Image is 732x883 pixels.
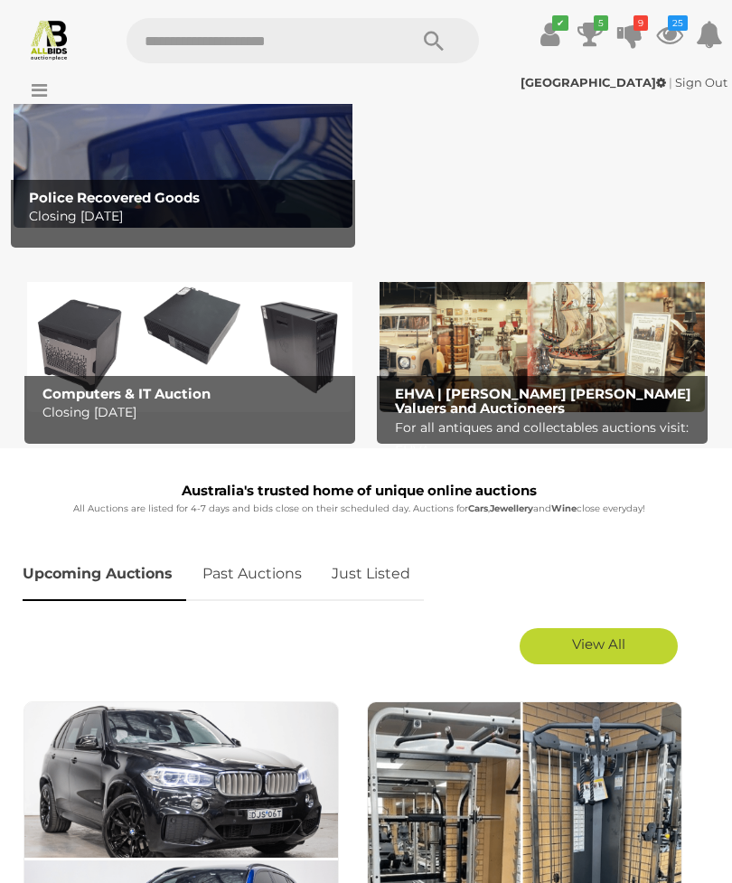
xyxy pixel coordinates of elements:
i: ✔ [552,15,568,31]
button: Search [389,18,479,63]
span: | [669,75,672,89]
b: Computers & IT Auction [42,385,211,402]
span: View All [572,635,625,653]
p: For all antiques and collectables auctions visit: EHVA [395,417,699,462]
a: 5 [577,18,604,51]
p: Closing [DATE] [42,401,347,424]
a: 9 [616,18,643,51]
p: Closing [DATE] [29,205,346,228]
strong: [GEOGRAPHIC_DATA] [521,75,666,89]
b: Police Recovered Goods [29,189,200,206]
a: Computers & IT Auction Computers & IT Auction Closing [DATE] [27,264,352,412]
img: EHVA | Evans Hastings Valuers and Auctioneers [380,264,705,412]
a: Just Listed [318,548,424,601]
a: View All [520,628,678,664]
a: EHVA | Evans Hastings Valuers and Auctioneers EHVA | [PERSON_NAME] [PERSON_NAME] Valuers and Auct... [380,264,705,412]
img: Allbids.com.au [28,18,70,61]
img: Computers & IT Auction [27,264,352,412]
strong: Cars [468,503,488,514]
p: All Auctions are listed for 4-7 days and bids close on their scheduled day. Auctions for , and cl... [23,501,696,517]
a: ✔ [537,18,564,51]
b: EHVA | [PERSON_NAME] [PERSON_NAME] Valuers and Auctioneers [395,385,691,418]
a: Upcoming Auctions [23,548,186,601]
i: 5 [594,15,608,31]
a: 25 [656,18,683,51]
a: [GEOGRAPHIC_DATA] [521,75,669,89]
i: 9 [633,15,648,31]
a: Past Auctions [189,548,315,601]
a: Sign Out [675,75,727,89]
strong: Wine [551,503,577,514]
strong: Jewellery [490,503,533,514]
h1: Australia's trusted home of unique online auctions [23,484,696,499]
i: 25 [668,15,688,31]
